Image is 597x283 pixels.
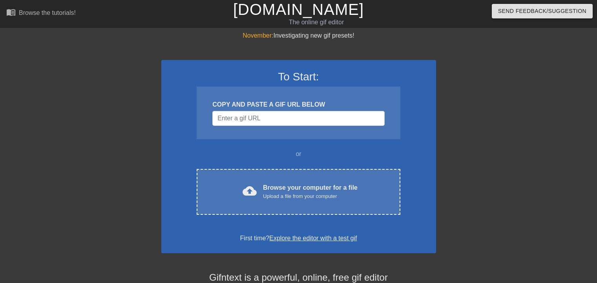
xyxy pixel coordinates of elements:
[263,192,358,200] div: Upload a file from your computer
[498,6,586,16] span: Send Feedback/Suggestion
[6,7,76,20] a: Browse the tutorials!
[19,9,76,16] div: Browse the tutorials!
[243,184,257,198] span: cloud_upload
[212,111,384,126] input: Username
[243,32,273,39] span: November:
[492,4,593,18] button: Send Feedback/Suggestion
[203,18,430,27] div: The online gif editor
[233,1,364,18] a: [DOMAIN_NAME]
[212,100,384,109] div: COPY AND PASTE A GIF URL BELOW
[263,183,358,200] div: Browse your computer for a file
[172,234,426,243] div: First time?
[182,149,416,159] div: or
[6,7,16,17] span: menu_book
[269,235,357,241] a: Explore the editor with a test gif
[172,70,426,83] h3: To Start:
[161,31,436,40] div: Investigating new gif presets!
